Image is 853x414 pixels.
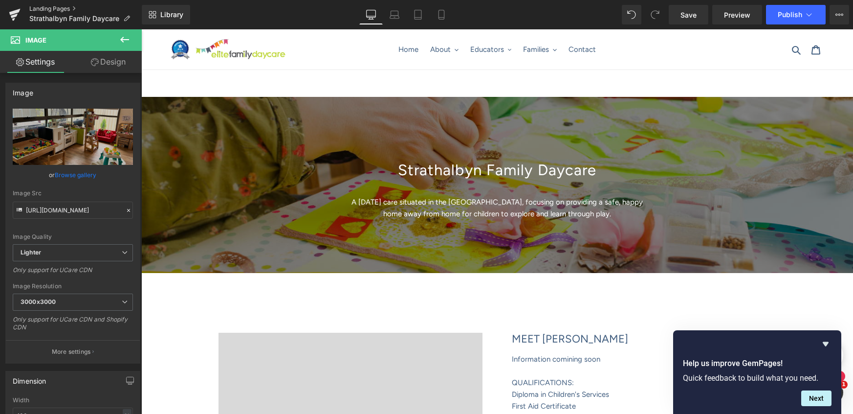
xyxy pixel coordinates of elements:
div: Width [13,397,133,404]
font: QUALIFICATIONS: [371,349,433,358]
font: First Aid Certificate [371,372,435,381]
a: Laptop [383,5,406,24]
font: MEET [PERSON_NAME] [371,303,487,316]
a: Home [252,13,282,27]
span: Publish [778,11,802,19]
span: Educators [329,16,363,25]
span: Library [160,10,183,19]
button: Redo [645,5,665,24]
div: Only support for UCare CDN and Shopify CDN [13,316,133,338]
button: Families [377,13,420,27]
input: Link [13,202,133,219]
div: or [13,170,133,180]
img: Elite Family Day Care [27,7,149,33]
p: A [DATE] care situated in the [GEOGRAPHIC_DATA], focusing on providing a safe, happy home away fr... [209,167,503,190]
button: Hide survey [820,338,831,350]
span: Image [25,36,46,44]
div: Dimension [13,371,46,385]
span: 1 [840,381,848,389]
button: Undo [622,5,641,24]
button: More settings [6,340,140,363]
span: Families [382,16,408,25]
a: Browse gallery [55,166,97,184]
a: New Library [142,5,190,24]
a: Preview [712,5,762,24]
font: Diploma in Children's Services [371,361,468,369]
span: About [289,16,309,25]
div: Help us improve GemPages! [683,338,831,406]
h2: Help us improve GemPages! [683,358,831,369]
div: Image Quality [13,233,133,240]
h1: Strathalbyn Family Daycare [63,132,649,150]
span: Preview [724,10,750,20]
a: Tablet [406,5,430,24]
span: Information comining soon [371,325,459,334]
p: More settings [52,347,91,356]
a: Design [73,51,144,73]
inbox-online-store-chat: Shopify online store chat [669,345,704,377]
div: Image Src [13,190,133,197]
a: Mobile [430,5,453,24]
b: Lighter [21,249,41,256]
span: Contact [427,16,455,25]
div: Image [13,83,33,97]
span: Home [257,16,277,25]
button: More [830,5,849,24]
p: Quick feedback to build what you need. [683,373,831,383]
a: Contact [422,13,459,27]
a: Landing Pages [29,5,142,13]
button: Educators [324,13,375,27]
button: About [284,13,322,27]
span: Save [680,10,697,20]
div: Image Resolution [13,283,133,290]
b: 3000x3000 [21,298,56,305]
button: Publish [766,5,826,24]
span: Strathalbyn Family Daycare [29,15,119,23]
a: Desktop [359,5,383,24]
button: Next question [801,391,831,406]
div: Only support for UCare CDN [13,266,133,280]
font: Working With Children Check [371,384,465,393]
